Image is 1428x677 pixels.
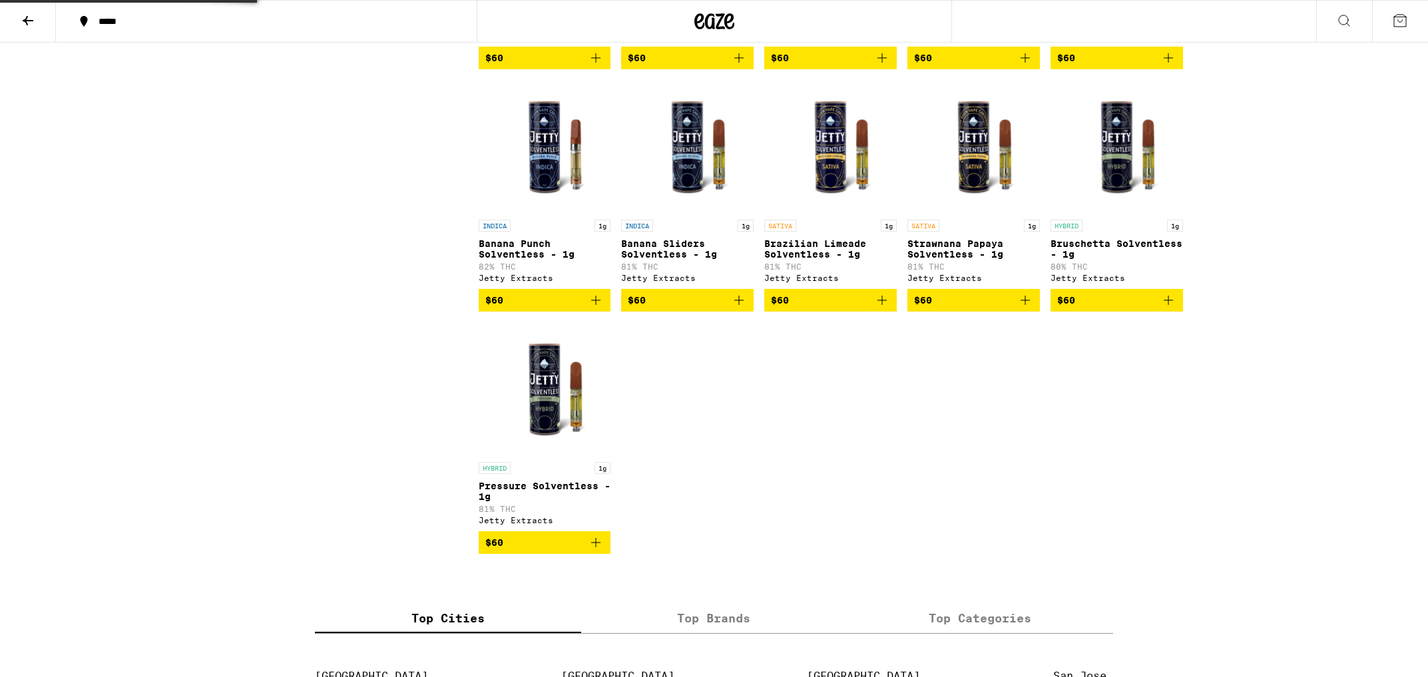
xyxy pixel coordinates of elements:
[621,80,754,289] a: Open page for Banana Sliders Solventless - 1g from Jetty Extracts
[907,80,1040,289] a: Open page for Strawnana Papaya Solventless - 1g from Jetty Extracts
[1051,238,1183,260] p: Bruschetta Solventless - 1g
[621,262,754,271] p: 81% THC
[479,322,611,531] a: Open page for Pressure Solventless - 1g from Jetty Extracts
[764,80,897,289] a: Open page for Brazilian Limeade Solventless - 1g from Jetty Extracts
[485,295,503,306] span: $60
[764,47,897,69] button: Add to bag
[479,238,611,260] p: Banana Punch Solventless - 1g
[764,238,897,260] p: Brazilian Limeade Solventless - 1g
[1057,53,1075,63] span: $60
[1051,47,1183,69] button: Add to bag
[621,80,754,213] img: Jetty Extracts - Banana Sliders Solventless - 1g
[479,80,611,289] a: Open page for Banana Punch Solventless - 1g from Jetty Extracts
[1051,220,1082,232] p: HYBRID
[907,238,1040,260] p: Strawnana Papaya Solventless - 1g
[479,531,611,554] button: Add to bag
[479,516,611,525] div: Jetty Extracts
[315,604,581,633] label: Top Cities
[1057,295,1075,306] span: $60
[1167,220,1183,232] p: 1g
[479,481,611,502] p: Pressure Solventless - 1g
[581,604,847,633] label: Top Brands
[764,262,897,271] p: 81% THC
[621,289,754,312] button: Add to bag
[764,220,796,232] p: SATIVA
[8,9,96,20] span: Hi. Need any help?
[914,53,932,63] span: $60
[479,274,611,282] div: Jetty Extracts
[771,53,789,63] span: $60
[479,505,611,513] p: 81% THC
[907,262,1040,271] p: 81% THC
[907,289,1040,312] button: Add to bag
[628,295,646,306] span: $60
[485,53,503,63] span: $60
[628,53,646,63] span: $60
[907,80,1040,213] img: Jetty Extracts - Strawnana Papaya Solventless - 1g
[1051,289,1183,312] button: Add to bag
[315,604,1114,634] div: tabs
[764,289,897,312] button: Add to bag
[1051,80,1183,289] a: Open page for Bruschetta Solventless - 1g from Jetty Extracts
[479,289,611,312] button: Add to bag
[1051,262,1183,271] p: 80% THC
[479,462,511,474] p: HYBRID
[771,295,789,306] span: $60
[914,295,932,306] span: $60
[907,220,939,232] p: SATIVA
[479,262,611,271] p: 82% THC
[485,537,503,548] span: $60
[479,47,611,69] button: Add to bag
[621,274,754,282] div: Jetty Extracts
[595,220,610,232] p: 1g
[621,220,653,232] p: INDICA
[738,220,754,232] p: 1g
[764,274,897,282] div: Jetty Extracts
[1024,220,1040,232] p: 1g
[479,80,611,213] img: Jetty Extracts - Banana Punch Solventless - 1g
[595,462,610,474] p: 1g
[1051,274,1183,282] div: Jetty Extracts
[907,47,1040,69] button: Add to bag
[907,274,1040,282] div: Jetty Extracts
[479,322,611,455] img: Jetty Extracts - Pressure Solventless - 1g
[881,220,897,232] p: 1g
[621,47,754,69] button: Add to bag
[847,604,1113,633] label: Top Categories
[621,238,754,260] p: Banana Sliders Solventless - 1g
[479,220,511,232] p: INDICA
[1051,80,1183,213] img: Jetty Extracts - Bruschetta Solventless - 1g
[764,80,897,213] img: Jetty Extracts - Brazilian Limeade Solventless - 1g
